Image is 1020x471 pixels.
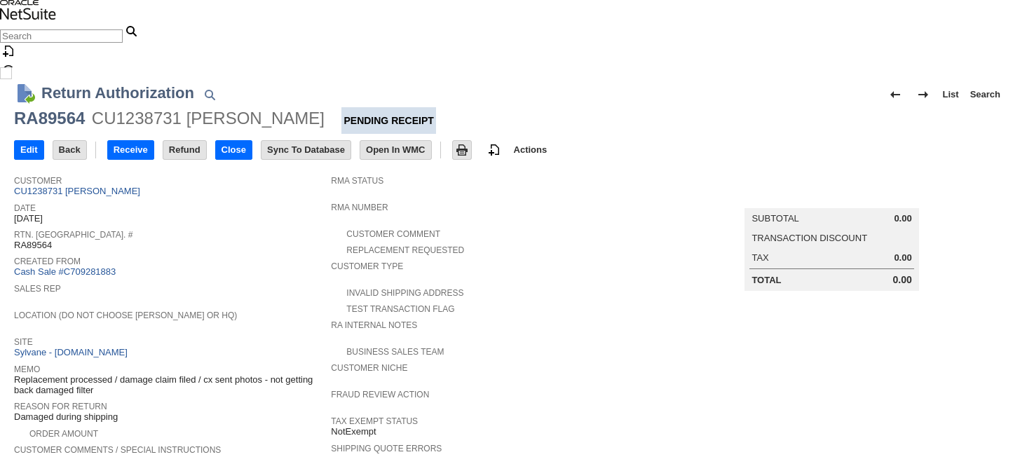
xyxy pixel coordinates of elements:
span: RA89564 [14,240,52,251]
div: RA89564 [14,107,85,130]
a: Invalid Shipping Address [346,288,463,298]
a: CU1238731 [PERSON_NAME] [14,186,144,196]
a: Fraud Review Action [331,390,429,400]
a: Location (Do Not Choose [PERSON_NAME] or HQ) [14,310,237,320]
a: Order Amount [29,429,98,439]
span: 0.00 [894,252,911,264]
a: Subtotal [752,213,798,224]
input: Edit [15,141,43,159]
span: Damaged during shipping [14,411,118,423]
a: Customer Niche [331,363,407,373]
a: Business Sales Team [346,347,444,357]
a: Site [14,337,33,347]
input: Refund [163,141,206,159]
a: Shipping Quote Errors [331,444,442,453]
a: RMA Number [331,203,388,212]
a: Tax [752,252,768,263]
a: Sales Rep [14,284,61,294]
input: Print [453,141,471,159]
a: Transaction Discount [752,233,867,243]
svg: Search [123,22,140,39]
a: Tax Exempt Status [331,416,418,426]
a: RA Internal Notes [331,320,417,330]
img: Print [454,142,470,158]
span: NotExempt [331,426,376,437]
a: Customer Comment [346,229,440,239]
a: Customer Type [331,261,403,271]
input: Receive [108,141,154,159]
span: Replacement processed / damage claim filed / cx sent photos - not getting back damaged filter [14,374,324,396]
a: List [937,83,965,106]
img: add-record.svg [486,142,503,158]
input: Close [216,141,252,159]
img: Previous [887,86,904,103]
span: 0.00 [892,274,911,286]
a: Cash Sale #C709281883 [14,266,116,277]
input: Open In WMC [360,141,431,159]
a: Memo [14,364,40,374]
a: Actions [508,144,553,155]
a: Customer Comments / Special Instructions [14,445,221,455]
a: RMA Status [331,176,383,186]
img: Quick Find [201,86,218,103]
div: Pending Receipt [341,107,435,134]
input: Sync To Database [261,141,351,159]
h1: Return Authorization [41,81,194,104]
a: Rtn. [GEOGRAPHIC_DATA]. # [14,230,132,240]
a: Sylvane - [DOMAIN_NAME] [14,347,131,357]
caption: Summary [744,186,918,208]
span: 0.00 [894,213,911,224]
div: CU1238731 [PERSON_NAME] [92,107,325,130]
a: Created From [14,257,81,266]
a: Date [14,203,36,213]
a: Customer [14,176,62,186]
a: Replacement Requested [346,245,464,255]
a: Test Transaction Flag [346,304,454,314]
a: Total [752,275,781,285]
img: Next [915,86,932,103]
input: Back [53,141,86,159]
span: [DATE] [14,213,43,224]
a: Reason For Return [14,402,107,411]
a: Search [965,83,1006,106]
